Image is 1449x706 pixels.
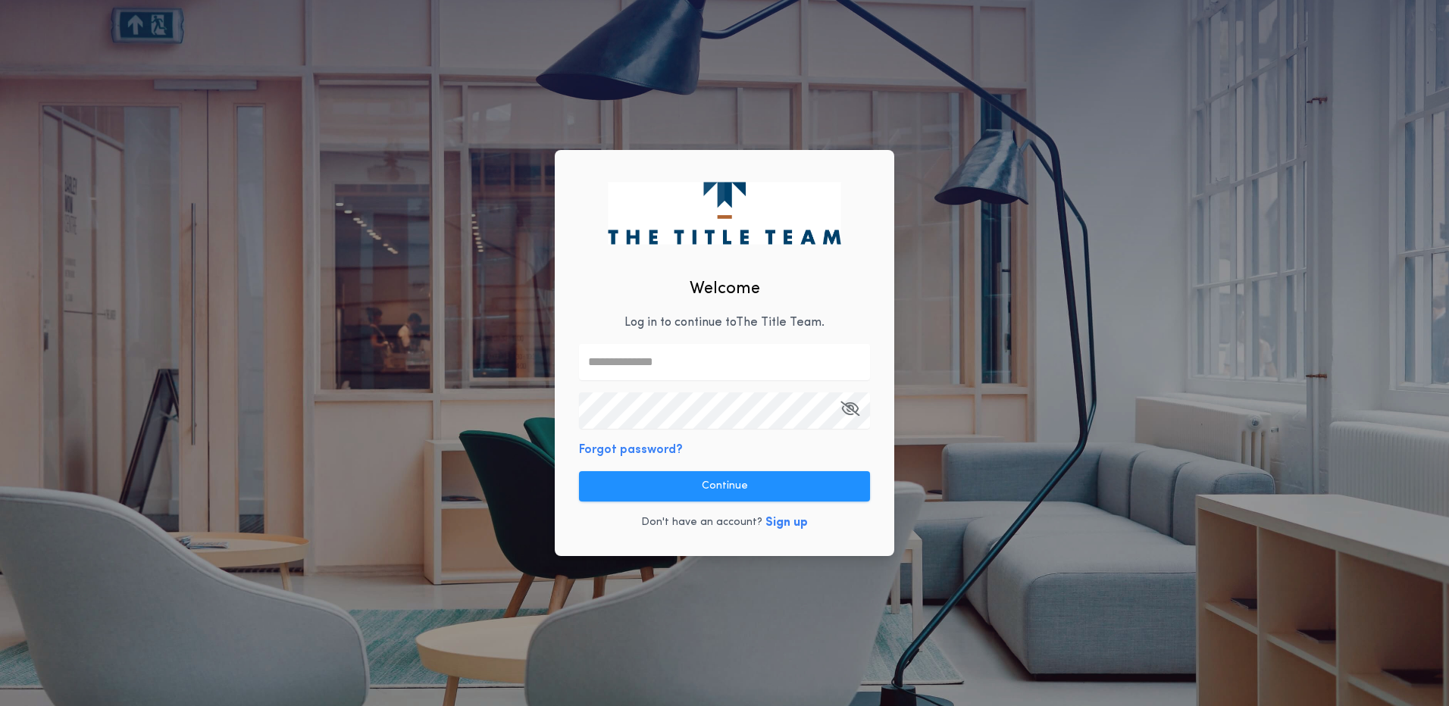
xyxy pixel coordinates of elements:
p: Log in to continue to The Title Team . [624,314,825,332]
button: Sign up [765,514,808,532]
button: Continue [579,471,870,501]
h2: Welcome [690,276,760,301]
p: Don't have an account? [641,515,762,530]
img: logo [608,182,840,244]
button: Forgot password? [579,441,683,459]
